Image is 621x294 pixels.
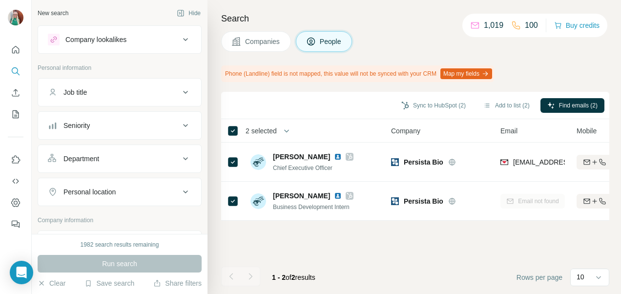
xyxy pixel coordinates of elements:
button: Share filters [153,278,202,288]
p: Company information [38,216,202,225]
button: Use Surfe API [8,172,23,190]
button: Save search [84,278,134,288]
img: LinkedIn logo [334,153,342,161]
button: Dashboard [8,194,23,211]
span: People [320,37,342,46]
span: Company [391,126,420,136]
button: Department [38,147,201,170]
div: Seniority [63,121,90,130]
div: Company lookalikes [65,35,126,44]
h4: Search [221,12,609,25]
button: Sync to HubSpot (2) [394,98,473,113]
div: Department [63,154,99,164]
span: Find emails (2) [559,101,598,110]
div: New search [38,9,68,18]
span: [PERSON_NAME] [273,152,330,162]
button: Buy credits [554,19,600,32]
div: Phone (Landline) field is not mapped, this value will not be synced with your CRM [221,65,494,82]
button: Seniority [38,114,201,137]
span: Business Development Intern [273,204,350,210]
img: Avatar [8,10,23,25]
img: Logo of Persista Bio [391,197,399,205]
button: Use Surfe on LinkedIn [8,151,23,168]
img: Avatar [250,154,266,170]
button: Hide [170,6,207,21]
div: 1982 search results remaining [81,240,159,249]
p: Personal information [38,63,202,72]
div: Job title [63,87,87,97]
span: of [286,273,291,281]
button: Feedback [8,215,23,233]
span: 1 - 2 [272,273,286,281]
button: Job title [38,81,201,104]
button: Company lookalikes [38,28,201,51]
div: Personal location [63,187,116,197]
span: Chief Executive Officer [273,165,332,171]
p: 100 [525,20,538,31]
span: Rows per page [517,273,562,282]
span: 2 [291,273,295,281]
button: Search [8,63,23,80]
button: Quick start [8,41,23,59]
span: Companies [245,37,281,46]
span: [PERSON_NAME] [273,191,330,201]
span: Persista Bio [404,196,443,206]
button: Enrich CSV [8,84,23,102]
p: 10 [577,272,584,282]
button: Map my fields [440,68,492,79]
button: Add to list (2) [476,98,537,113]
img: Avatar [250,193,266,209]
span: Email [500,126,517,136]
button: Clear [38,278,65,288]
img: LinkedIn logo [334,192,342,200]
span: 2 selected [246,126,277,136]
span: results [272,273,315,281]
span: Mobile [577,126,597,136]
button: Find emails (2) [540,98,604,113]
img: Logo of Persista Bio [391,158,399,166]
button: Personal location [38,180,201,204]
div: Open Intercom Messenger [10,261,33,284]
button: Company1 [38,233,201,260]
img: provider findymail logo [500,157,508,167]
span: Persista Bio [404,157,443,167]
p: 1,019 [484,20,503,31]
button: My lists [8,105,23,123]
